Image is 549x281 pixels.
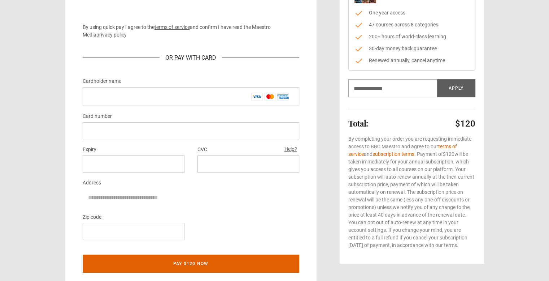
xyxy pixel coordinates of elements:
iframe: Secure expiration date input frame [88,161,179,167]
li: 200+ hours of world-class learning [354,33,469,41]
label: Expiry [83,145,96,154]
li: Renewed annually, cancel anytime [354,57,469,64]
span: $120 [443,151,454,157]
a: subscription terms [372,151,414,157]
iframe: Secure card number input frame [88,127,293,134]
iframe: Secure CVC input frame [203,161,293,167]
label: Address [83,179,101,187]
a: terms of service [154,24,190,30]
iframe: Secure payment button frame [83,3,299,18]
label: Card number [83,112,112,121]
iframe: Secure postal code input frame [88,228,179,235]
button: Help? [282,145,299,154]
label: CVC [197,145,207,154]
button: Pay $120 now [83,255,299,273]
label: Zip code [83,213,101,222]
li: 47 courses across 8 categories [354,21,469,29]
p: By completing your order you are requesting immediate access to BBC Maestro and agree to our and ... [348,135,475,249]
li: One year access [354,9,469,17]
p: $120 [455,118,475,129]
li: 30-day money back guarantee [354,45,469,52]
a: privacy policy [96,32,127,38]
label: Cardholder name [83,77,121,86]
div: Or Pay With Card [160,54,222,62]
button: Apply [437,79,475,97]
h2: Total: [348,119,368,128]
p: By using quick pay I agree to the and confirm I have read the Maestro Media [83,24,299,39]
